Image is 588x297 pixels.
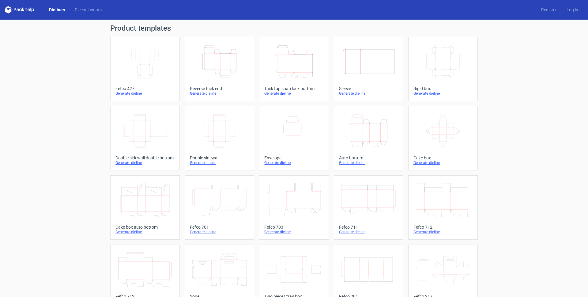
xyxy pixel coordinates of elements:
a: Cake box auto bottomGenerate dieline [110,175,180,240]
a: Double sidewallGenerate dieline [185,106,254,170]
div: Auto bottom [339,155,398,160]
div: Double sidewall [190,155,249,160]
a: Reverse tuck endGenerate dieline [185,37,254,101]
a: Diecut layouts [70,7,107,13]
div: Generate dieline [339,230,398,234]
div: Fefco 711 [339,225,398,230]
div: Generate dieline [413,91,473,96]
div: Envelope [264,155,323,160]
a: Auto bottomGenerate dieline [334,106,403,170]
div: Rigid box [413,86,473,91]
a: Fefco 703Generate dieline [259,175,329,240]
div: Fefco 703 [264,225,323,230]
div: Generate dieline [413,160,473,165]
div: Generate dieline [115,160,175,165]
a: Fefco 711Generate dieline [334,175,403,240]
a: Dielines [44,7,70,13]
a: Register [536,7,562,13]
a: Fefco 712Generate dieline [408,175,478,240]
div: Generate dieline [190,160,249,165]
a: Cake boxGenerate dieline [408,106,478,170]
div: Generate dieline [413,230,473,234]
div: Generate dieline [339,160,398,165]
div: Sleeve [339,86,398,91]
div: Fefco 712 [413,225,473,230]
a: EnvelopeGenerate dieline [259,106,329,170]
div: Fefco 701 [190,225,249,230]
div: Generate dieline [264,160,323,165]
div: Generate dieline [115,230,175,234]
a: Fefco 701Generate dieline [185,175,254,240]
div: Fefco 427 [115,86,175,91]
div: Generate dieline [190,91,249,96]
a: SleeveGenerate dieline [334,37,403,101]
div: Reverse tuck end [190,86,249,91]
div: Generate dieline [339,91,398,96]
div: Cake box [413,155,473,160]
a: Fefco 427Generate dieline [110,37,180,101]
div: Generate dieline [264,230,323,234]
div: Cake box auto bottom [115,225,175,230]
div: Generate dieline [264,91,323,96]
a: Log in [562,7,583,13]
a: Tuck top snap lock bottomGenerate dieline [259,37,329,101]
div: Generate dieline [190,230,249,234]
a: Double sidewall double bottomGenerate dieline [110,106,180,170]
h1: Product templates [110,25,478,32]
div: Double sidewall double bottom [115,155,175,160]
div: Tuck top snap lock bottom [264,86,323,91]
div: Generate dieline [115,91,175,96]
a: Rigid boxGenerate dieline [408,37,478,101]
